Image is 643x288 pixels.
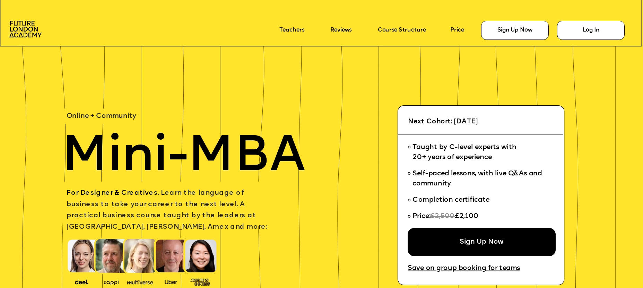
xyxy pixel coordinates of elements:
a: Price [450,27,464,34]
span: For Designer & Creatives. L [67,190,165,197]
img: image-99cff0b2-a396-4aab-8550-cf4071da2cb9.png [158,278,183,285]
a: Save on group booking for teams [408,265,520,272]
span: Self-paced lessons, with live Q&As and community [412,170,544,187]
span: Online + Community [67,113,136,120]
span: Price: [412,213,430,220]
span: earn the language of business to take your career to the next level. A practical business course ... [67,190,267,231]
span: £2,500 [430,213,455,220]
span: Completion certificate [412,197,489,203]
img: image-aac980e9-41de-4c2d-a048-f29dd30a0068.png [9,21,41,37]
img: image-b7d05013-d886-4065-8d38-3eca2af40620.png [125,277,155,286]
img: image-93eab660-639c-4de6-957c-4ae039a0235a.png [188,277,213,286]
span: Mini-MBA [62,132,305,183]
a: Course Structure [378,27,426,34]
img: image-388f4489-9820-4c53-9b08-f7df0b8d4ae2.png [69,277,94,286]
a: Teachers [279,27,304,34]
span: Taught by C-level experts with 20+ years of experience [412,144,516,161]
a: Reviews [330,27,352,34]
span: £2,100 [455,213,479,220]
img: image-b2f1584c-cbf7-4a77-bbe0-f56ae6ee31f2.png [98,278,123,285]
span: Next Cohort: [DATE] [408,118,478,125]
